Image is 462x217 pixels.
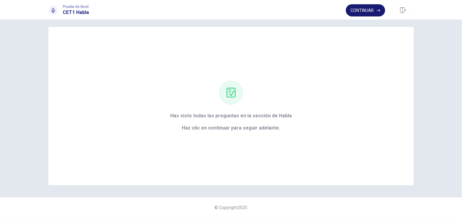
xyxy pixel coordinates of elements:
h1: CET1 Habla [63,9,89,16]
button: Continuar [346,4,385,16]
span: Prueba de Nivel [63,5,89,9]
span: Haz clic en continuar para seguir adelante. [170,124,292,132]
span: © Copyright 2025 [215,205,248,210]
span: Has visto todas las preguntas en la sección de Habla [170,112,292,119]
